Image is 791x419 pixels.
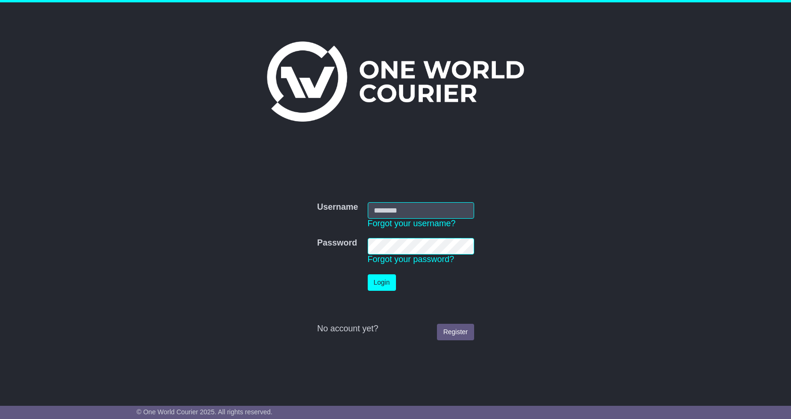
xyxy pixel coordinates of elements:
span: © One World Courier 2025. All rights reserved. [137,408,273,416]
div: No account yet? [317,324,474,334]
a: Forgot your username? [368,219,456,228]
label: Password [317,238,357,248]
img: One World [267,41,524,122]
a: Forgot your password? [368,255,454,264]
button: Login [368,274,396,291]
label: Username [317,202,358,213]
a: Register [437,324,474,340]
